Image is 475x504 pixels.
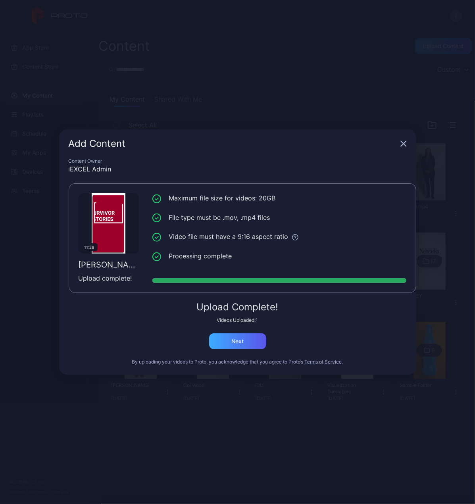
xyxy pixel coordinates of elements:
[69,164,407,174] div: iEXCEL Admin
[152,213,406,223] li: File type must be .mov, .mp4 files
[69,359,407,365] div: By uploading your videos to Proto, you acknowledge that you agree to Proto’s .
[152,251,406,261] li: Processing complete
[69,158,407,164] div: Content Owner
[81,243,98,251] div: 11:26
[79,260,139,269] div: [PERSON_NAME] v2.mp4
[231,338,244,344] div: Next
[152,232,406,242] li: Video file must have a 9:16 aspect ratio
[79,273,139,283] div: Upload complete!
[152,193,406,203] li: Maximum file size for videos: 20GB
[69,317,407,323] div: Videos Uploaded: 1
[69,139,397,148] div: Add Content
[209,333,266,349] button: Next
[305,359,342,365] button: Terms of Service
[69,302,407,312] div: Upload Complete!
